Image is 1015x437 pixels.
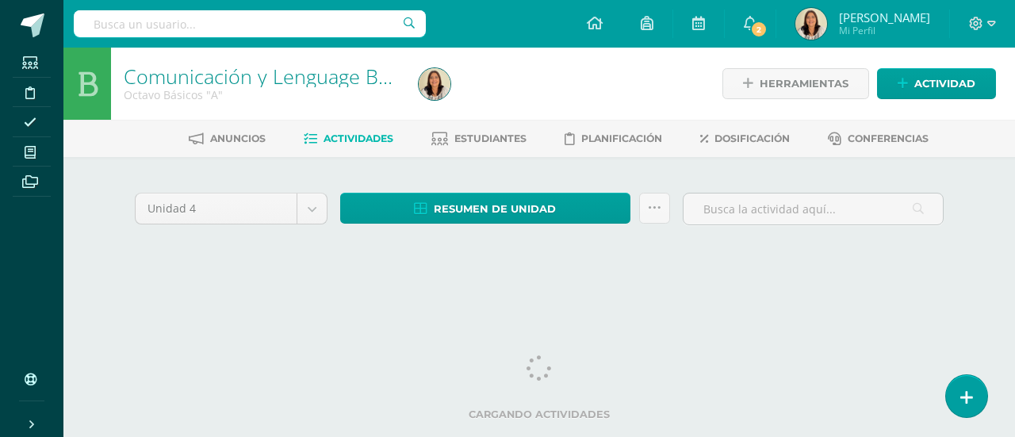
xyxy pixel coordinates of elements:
span: Actividad [914,69,975,98]
label: Cargando actividades [135,408,944,420]
img: 28c7fd677c0ff8ace5ab9a34417427e6.png [795,8,827,40]
a: Actividad [877,68,996,99]
span: Dosificación [714,132,790,144]
a: Unidad 4 [136,194,327,224]
span: Planificación [581,132,662,144]
a: Dosificación [700,126,790,151]
a: Estudiantes [431,126,527,151]
span: Actividades [324,132,393,144]
a: Planificación [565,126,662,151]
a: Resumen de unidad [340,193,630,224]
a: Herramientas [722,68,869,99]
input: Busca un usuario... [74,10,426,37]
span: 2 [750,21,768,38]
span: Mi Perfil [839,24,930,37]
span: Estudiantes [454,132,527,144]
h1: Comunicación y Lenguage Bas II [124,65,400,87]
div: Octavo Básicos 'A' [124,87,400,102]
a: Actividades [304,126,393,151]
span: Herramientas [760,69,848,98]
span: [PERSON_NAME] [839,10,930,25]
a: Conferencias [828,126,929,151]
input: Busca la actividad aquí... [684,194,943,224]
span: Unidad 4 [147,194,285,224]
a: Comunicación y Lenguage Bas II [124,63,413,90]
span: Anuncios [210,132,266,144]
a: Anuncios [189,126,266,151]
img: 28c7fd677c0ff8ace5ab9a34417427e6.png [419,68,450,100]
span: Resumen de unidad [434,194,556,224]
span: Conferencias [848,132,929,144]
